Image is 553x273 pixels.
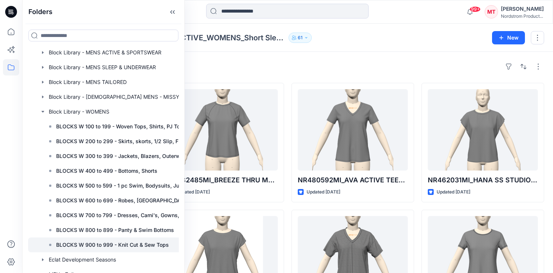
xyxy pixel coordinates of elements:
[56,240,169,249] p: BLOCKS W 900 to 999 - Knit Cut & Sew Tops
[134,33,286,43] p: STYLE REF_ACTIVE_WOMENS_Short Sleeve (Clone)
[298,175,408,185] p: NR480592MI_AVA ACTIVE TEE_PP
[492,31,525,44] button: New
[56,166,157,175] p: BLOCKS W 400 to 499 - Bottoms, Shorts
[56,152,201,161] p: BLOCKS W 300 to 399 - Jackets, Blazers, Outerwear, Sportscoat, Vest
[501,13,544,19] div: Nordstrom Product...
[428,175,538,185] p: NR462031MI_HANA SS STUDIO TEE_PP
[307,188,340,196] p: Updated [DATE]
[298,34,303,42] p: 61
[470,6,481,12] span: 99+
[289,33,312,43] button: 61
[56,122,186,131] p: BLOCKS W 100 to 199 - Woven Tops, Shirts, PJ Tops
[501,4,544,13] div: [PERSON_NAME]
[437,188,470,196] p: Updated [DATE]
[56,196,189,205] p: BLOCKS W 600 to 699 - Robes, [GEOGRAPHIC_DATA]
[56,137,195,146] p: BLOCKS W 200 to 299 - Skirts, skorts, 1/2 Slip, Full Slip
[485,5,498,18] div: MT
[167,175,277,185] p: NR482485MI_BREEZE THRU MESH TEE_PP
[176,188,210,196] p: Updated [DATE]
[56,211,201,220] p: BLOCKS W 700 to 799 - Dresses, Cami's, Gowns, Chemise
[167,89,277,171] a: NR482485MI_BREEZE THRU MESH TEE_PP
[56,226,174,235] p: BLOCKS W 800 to 899 - Panty & Swim Bottoms
[298,89,408,171] a: NR480592MI_AVA ACTIVE TEE_PP
[56,181,201,190] p: BLOCKS W 500 to 599 - 1 pc Swim, Bodysuits, Jumpsuits, Bras, Teddies, Onesies, Swim Top
[428,89,538,171] a: NR462031MI_HANA SS STUDIO TEE_PP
